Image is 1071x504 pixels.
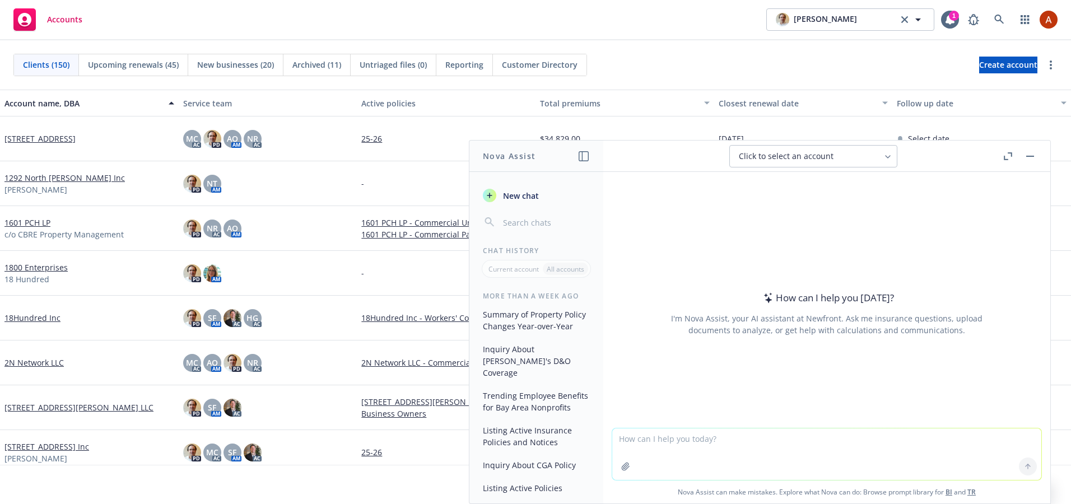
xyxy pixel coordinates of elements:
[206,446,218,458] span: MC
[223,309,241,327] img: photo
[502,59,578,71] span: Customer Directory
[207,222,218,234] span: NR
[478,185,594,206] button: New chat
[23,59,69,71] span: Clients (150)
[361,133,531,144] a: 25-26
[223,354,241,372] img: photo
[183,175,201,193] img: photo
[898,13,911,26] a: clear selection
[183,399,201,417] img: photo
[183,97,353,109] div: Service team
[4,133,76,144] a: [STREET_ADDRESS]
[361,217,531,228] a: 1601 PCH LP - Commercial Umbrella
[719,133,744,144] span: [DATE]
[669,312,984,336] div: I'm Nova Assist, your AI assistant at Newfront. Ask me insurance questions, upload documents to a...
[4,97,162,109] div: Account name, DBA
[208,312,216,324] span: SF
[478,456,594,474] button: Inquiry About CGA Policy
[183,444,201,461] img: photo
[776,13,789,26] img: photo
[4,217,50,228] a: 1601 PCH LP
[445,59,483,71] span: Reporting
[739,151,833,162] span: Click to select an account
[4,228,124,240] span: c/o CBRE Property Management
[483,150,535,162] h1: Nova Assist
[197,59,274,71] span: New businesses (20)
[361,97,531,109] div: Active policies
[203,130,221,148] img: photo
[228,446,236,458] span: SF
[183,264,201,282] img: photo
[247,133,258,144] span: NR
[478,386,594,417] button: Trending Employee Benefits for Bay Area Nonprofits
[360,59,427,71] span: Untriaged files (0)
[979,54,1037,76] span: Create account
[979,57,1037,73] a: Create account
[361,228,531,240] a: 1601 PCH LP - Commercial Package
[246,312,258,324] span: HG
[719,97,876,109] div: Closest renewal date
[729,145,897,167] button: Click to select an account
[608,480,1046,503] span: Nova Assist can make mistakes. Explore what Nova can do: Browse prompt library for and
[469,291,603,301] div: More than a week ago
[547,264,584,274] p: All accounts
[897,97,1054,109] div: Follow up date
[183,309,201,327] img: photo
[1040,11,1058,29] img: photo
[179,90,357,116] button: Service team
[4,273,49,285] span: 18 Hundred
[988,8,1011,31] a: Search
[4,262,68,273] a: 1800 Enterprises
[227,133,238,144] span: AO
[540,97,697,109] div: Total premiums
[540,133,580,144] span: $34,829.00
[1014,8,1036,31] a: Switch app
[478,421,594,451] button: Listing Active Insurance Policies and Notices
[227,222,238,234] span: AO
[247,357,258,368] span: NR
[4,441,89,452] a: [STREET_ADDRESS] Inc
[244,444,262,461] img: photo
[9,4,87,35] a: Accounts
[88,59,179,71] span: Upcoming renewals (45)
[962,8,985,31] a: Report a Bug
[361,396,531,419] a: [STREET_ADDRESS][PERSON_NAME] LLC - Business Owners
[760,291,894,305] div: How can I help you [DATE]?
[186,357,198,368] span: MC
[4,357,64,368] a: 2N Network LLC
[207,357,218,368] span: AO
[949,11,959,21] div: 1
[794,13,857,26] span: [PERSON_NAME]
[1044,58,1058,72] a: more
[361,357,531,368] a: 2N Network LLC - Commercial Package
[292,59,341,71] span: Archived (11)
[47,15,82,24] span: Accounts
[4,172,125,184] a: 1292 North [PERSON_NAME] Inc
[361,446,531,458] a: 25-26
[223,399,241,417] img: photo
[357,90,535,116] button: Active policies
[183,220,201,237] img: photo
[469,246,603,255] div: Chat History
[946,487,952,497] a: BI
[714,90,893,116] button: Closest renewal date
[4,402,153,413] a: [STREET_ADDRESS][PERSON_NAME] LLC
[361,267,364,279] span: -
[967,487,976,497] a: TR
[207,178,217,189] span: NT
[908,133,949,144] span: Select date
[4,184,67,195] span: [PERSON_NAME]
[478,305,594,335] button: Summary of Property Policy Changes Year-over-Year
[208,402,216,413] span: SF
[501,214,590,230] input: Search chats
[478,479,594,497] button: Listing Active Policies
[478,340,594,382] button: Inquiry About [PERSON_NAME]'s D&O Coverage
[361,178,364,189] span: -
[203,264,221,282] img: photo
[4,452,67,464] span: [PERSON_NAME]
[361,312,531,324] a: 18Hundred Inc - Workers' Compensation
[501,190,539,202] span: New chat
[186,133,198,144] span: MC
[766,8,934,31] button: photo[PERSON_NAME]clear selection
